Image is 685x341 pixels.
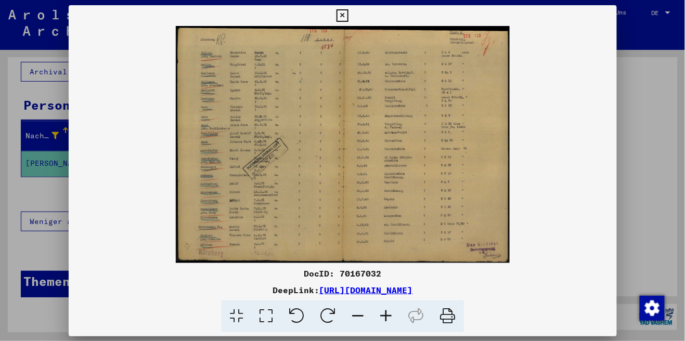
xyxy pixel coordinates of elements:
[69,267,617,280] div: DocID: 70167032
[69,284,617,296] div: DeepLink:
[639,295,664,320] div: Zustimmung ändern
[319,285,413,295] a: [URL][DOMAIN_NAME]
[640,296,665,321] img: Zustimmung ändern
[69,26,617,263] img: 001.jpg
